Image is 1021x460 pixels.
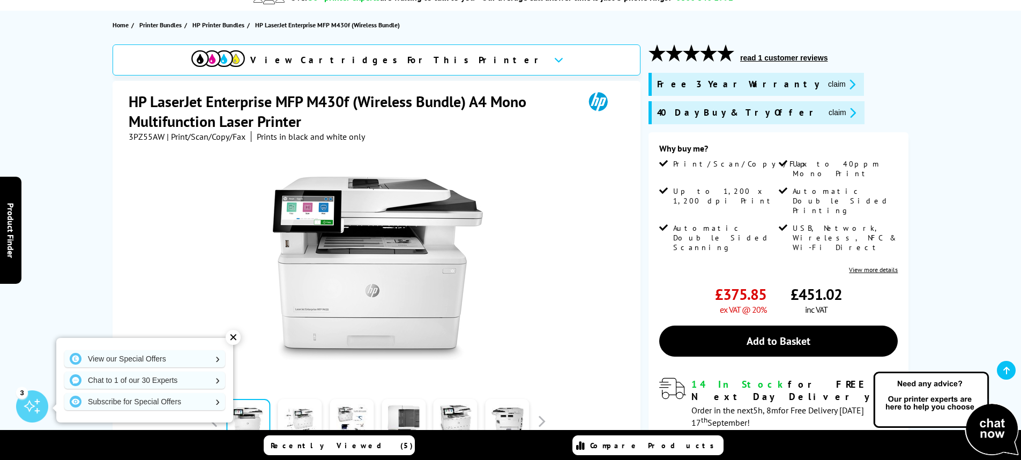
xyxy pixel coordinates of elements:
span: Free 3 Year Warranty [657,78,819,91]
span: View Cartridges For This Printer [250,54,545,66]
span: 3PZ55AW [129,131,165,142]
span: inc VAT [805,304,828,315]
img: HP LaserJet Enterprise MFP M430f (Wireless Bundle) [273,163,483,373]
span: Home [113,19,129,31]
div: modal_delivery [659,378,898,427]
div: 3 [16,387,28,398]
span: Recently Viewed (5) [271,441,413,450]
a: Compare Products [572,435,724,455]
img: Open Live Chat window [871,370,1021,458]
span: Product Finder [5,202,16,258]
span: Order in the next for Free Delivery [DATE] 17 September! [691,405,864,428]
a: Chat to 1 of our 30 Experts [64,372,225,389]
div: for FREE Next Day Delivery [691,378,898,403]
span: Up to 40ppm Mono Print [793,159,896,178]
a: Add to Basket [659,326,898,357]
a: HP Printer Bundles [192,19,247,31]
i: Prints in black and white only [257,131,365,142]
span: | Print/Scan/Copy/Fax [167,131,245,142]
div: Why buy me? [659,143,898,159]
a: Printer Bundles [139,19,184,31]
img: cmyk-icon.svg [191,50,245,67]
span: USB, Network, Wireless, NFC & Wi-Fi Direct [793,223,896,252]
button: promo-description [825,78,859,91]
span: HP Printer Bundles [192,19,244,31]
button: promo-description [825,107,859,119]
button: read 1 customer reviews [737,53,831,63]
div: ✕ [226,330,241,345]
a: Subscribe for Special Offers [64,393,225,410]
a: View more details [849,266,898,274]
h1: HP LaserJet Enterprise MFP M430f (Wireless Bundle) A4 Mono Multifunction Laser Printer [129,92,573,131]
span: £375.85 [715,284,766,304]
a: HP LaserJet Enterprise MFP M430f (Wireless Bundle) [255,19,403,31]
span: HP LaserJet Enterprise MFP M430f (Wireless Bundle) [255,19,400,31]
a: Home [113,19,131,31]
span: Automatic Double Sided Printing [793,186,896,215]
span: ex VAT @ 20% [720,304,766,315]
span: Printer Bundles [139,19,182,31]
sup: th [701,415,707,425]
img: HP [573,92,623,111]
span: 14 In Stock [691,378,788,390]
span: £451.02 [791,284,842,304]
span: 40 Day Buy & Try Offer [657,107,820,119]
a: Recently Viewed (5) [264,435,415,455]
span: Automatic Double Sided Scanning [673,223,776,252]
a: View our Special Offers [64,350,225,367]
span: 5h, 8m [753,405,778,416]
span: Compare Products [590,441,720,450]
span: Print/Scan/Copy/Fax [673,159,811,169]
span: Up to 1,200 x 1,200 dpi Print [673,186,776,206]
